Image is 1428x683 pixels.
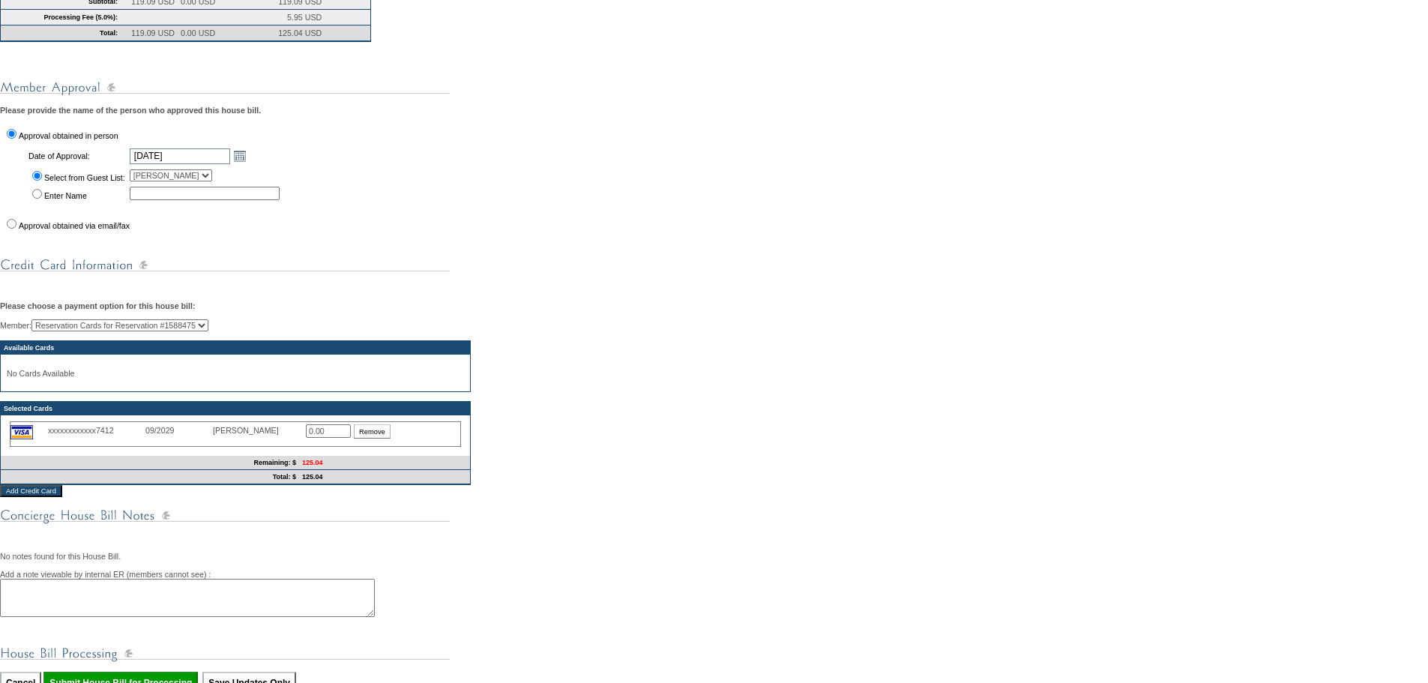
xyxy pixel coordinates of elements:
label: Select from Guest List: [44,173,125,182]
td: Total: [1,25,121,41]
input: Remove [354,424,391,439]
label: Enter Name [44,191,87,200]
td: 125.04 [299,470,470,484]
label: Approval obtained via email/fax [19,221,130,230]
span: 0.00 USD [181,28,215,37]
td: Total: $ [1,470,299,484]
td: Selected Cards [1,402,470,415]
a: Open the calendar popup. [232,148,248,164]
span: 125.04 USD [278,28,322,37]
div: [PERSON_NAME] [213,426,288,435]
span: 119.09 USD [131,28,175,37]
td: 125.04 [299,456,470,470]
td: Remaining: $ [1,456,299,470]
p: No Cards Available [7,369,464,378]
label: Approval obtained in person [19,131,118,140]
td: Available Cards [1,341,470,355]
img: icon_cc_visa.gif [10,425,33,439]
td: Date of Approval: [27,146,127,166]
td: Processing Fee (5.0%): [1,10,121,25]
div: 09/2029 [145,426,213,435]
div: xxxxxxxxxxxx7412 [48,426,145,435]
span: 5.95 USD [287,13,322,22]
